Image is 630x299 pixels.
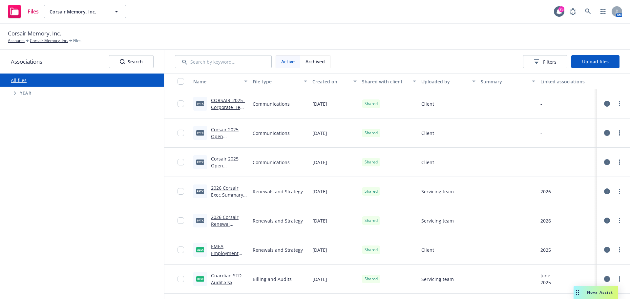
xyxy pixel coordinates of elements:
[11,57,42,66] span: Associations
[193,78,240,85] div: Name
[581,5,595,18] a: Search
[253,130,290,137] span: Communications
[365,159,378,165] span: Shared
[540,78,595,85] div: Linked associations
[11,77,27,83] a: All files
[196,101,204,106] span: pptx
[120,59,125,64] svg: Search
[253,188,303,195] span: Renewals and Strategy
[558,6,564,12] div: 25
[178,100,184,107] input: Toggle Row Selected
[616,217,623,224] a: more
[421,100,434,107] span: Client
[574,286,582,299] div: Drag to move
[616,100,623,108] a: more
[50,8,106,15] span: Corsair Memory, Inc.
[281,58,295,65] span: Active
[540,217,551,224] div: 2026
[597,5,610,18] a: Switch app
[8,29,61,38] span: Corsair Memory, Inc.
[178,159,184,165] input: Toggle Row Selected
[20,91,31,95] span: Year
[211,272,241,286] a: Guardian STD Audit.xlsx
[211,243,246,277] a: EMEA Employment Rules Spreadsheet.xlsx
[312,159,327,166] span: [DATE]
[365,188,378,194] span: Shared
[365,218,378,224] span: Shared
[196,218,204,223] span: pptx
[362,78,409,85] div: Shared with client
[196,189,204,194] span: pptx
[178,78,184,85] input: Select all
[253,78,300,85] div: File type
[523,55,567,68] button: Filters
[250,74,309,89] button: File type
[312,217,327,224] span: [DATE]
[543,58,556,65] span: Filters
[312,246,327,253] span: [DATE]
[540,279,551,286] div: 2025
[421,276,454,283] span: Servicing team
[191,74,250,89] button: Name
[616,246,623,254] a: more
[312,100,327,107] span: [DATE]
[5,2,41,21] a: Files
[196,247,204,252] span: xlsx
[540,272,551,279] div: June
[616,187,623,195] a: more
[0,87,164,100] div: Tree Example
[312,78,349,85] div: Created on
[359,74,419,89] button: Shared with client
[175,55,272,68] input: Search by keyword...
[196,276,204,281] span: xlsx
[8,38,25,44] a: Accounts
[616,129,623,137] a: more
[310,74,359,89] button: Created on
[587,289,613,295] span: Nova Assist
[312,130,327,137] span: [DATE]
[253,217,303,224] span: Renewals and Strategy
[109,55,154,68] button: SearchSearch
[211,185,243,205] a: 2026 Corsair Exec Summary [DATE].pptx
[478,74,537,89] button: Summary
[196,160,204,164] span: pptx
[421,159,434,166] span: Client
[30,38,68,44] a: Corsair Memory, Inc.
[44,5,126,18] button: Corsair Memory, Inc.
[305,58,325,65] span: Archived
[538,74,597,89] button: Linked associations
[419,74,478,89] button: Uploaded by
[211,97,247,117] a: CORSAIR_2025_Corporate_Template_v4.pptx
[421,78,468,85] div: Uploaded by
[211,126,241,167] a: Corsair 2025 Open Enrollment Presentation-CA+others Final.pptx
[571,55,619,68] button: Upload files
[421,188,454,195] span: Servicing team
[253,100,290,107] span: Communications
[211,156,247,189] a: Corsair 2025 Open Enrollment Presentation-GA+FL Final.pptx
[178,217,184,224] input: Toggle Row Selected
[540,159,542,166] div: -
[421,246,434,253] span: Client
[534,58,556,65] span: Filters
[365,101,378,107] span: Shared
[73,38,81,44] span: Files
[211,214,239,241] a: 2026 Corsair Renewal Presentation [DATE].pptx
[178,130,184,136] input: Toggle Row Selected
[196,130,204,135] span: pptx
[365,247,378,253] span: Shared
[312,188,327,195] span: [DATE]
[540,246,551,253] div: 2025
[365,130,378,136] span: Shared
[28,9,39,14] span: Files
[582,58,609,65] span: Upload files
[540,100,542,107] div: -
[365,276,378,282] span: Shared
[253,276,292,283] span: Billing and Audits
[120,55,143,68] div: Search
[421,130,434,137] span: Client
[421,217,454,224] span: Servicing team
[312,276,327,283] span: [DATE]
[540,188,551,195] div: 2026
[616,158,623,166] a: more
[540,130,542,137] div: -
